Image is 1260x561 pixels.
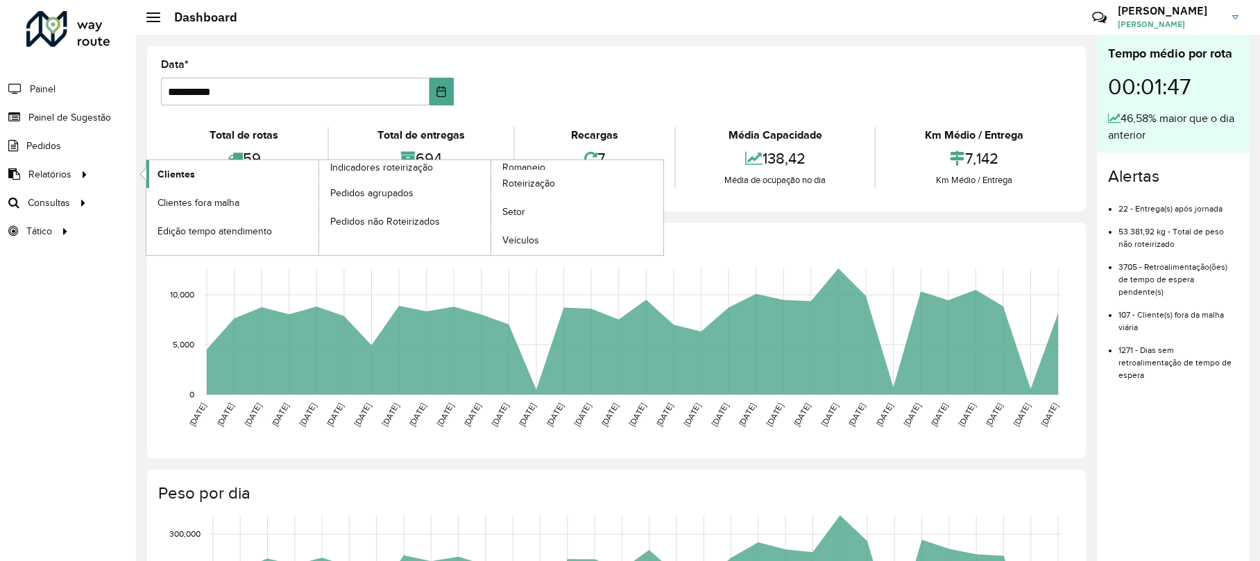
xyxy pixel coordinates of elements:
[929,402,949,428] text: [DATE]
[26,139,61,153] span: Pedidos
[1118,298,1238,334] li: 107 - Cliente(s) fora da malha viária
[737,402,757,428] text: [DATE]
[502,233,539,248] span: Veículos
[298,402,318,428] text: [DATE]
[1118,192,1238,215] li: 22 - Entrega(s) após jornada
[1108,63,1238,110] div: 00:01:47
[28,110,111,125] span: Painel de Sugestão
[146,160,491,255] a: Indicadores roteirização
[984,402,1004,428] text: [DATE]
[332,127,511,144] div: Total de entregas
[679,173,871,187] div: Média de ocupação no dia
[157,224,272,239] span: Edição tempo atendimento
[572,402,593,428] text: [DATE]
[491,227,663,254] a: Veículos
[1108,44,1238,63] div: Tempo médio por rota
[1118,4,1222,17] h3: [PERSON_NAME]
[325,402,345,428] text: [DATE]
[158,483,1072,503] h4: Peso por dia
[1012,402,1032,428] text: [DATE]
[1039,402,1059,428] text: [DATE]
[846,402,867,428] text: [DATE]
[819,402,840,428] text: [DATE]
[330,214,440,229] span: Pedidos não Roteirizados
[28,196,70,210] span: Consultas
[28,167,71,182] span: Relatórios
[164,144,324,173] div: 59
[502,205,525,219] span: Setor
[1118,215,1238,250] li: 53.381,92 kg - Total de peso não roteirizado
[679,127,871,144] div: Média Capacidade
[902,402,922,428] text: [DATE]
[502,160,545,175] span: Romaneio
[545,402,565,428] text: [DATE]
[462,402,482,428] text: [DATE]
[518,144,671,173] div: 7
[157,196,239,210] span: Clientes fora malha
[435,402,455,428] text: [DATE]
[1118,18,1222,31] span: [PERSON_NAME]
[957,402,977,428] text: [DATE]
[627,402,647,428] text: [DATE]
[792,402,812,428] text: [DATE]
[170,290,194,299] text: 10,000
[1084,3,1114,33] a: Contato Rápido
[502,176,555,191] span: Roteirização
[243,402,263,428] text: [DATE]
[1108,166,1238,187] h4: Alertas
[30,82,56,96] span: Painel
[879,127,1069,144] div: Km Médio / Entrega
[169,529,201,538] text: 300,000
[599,402,620,428] text: [DATE]
[26,224,52,239] span: Tático
[157,167,195,182] span: Clientes
[654,402,674,428] text: [DATE]
[490,402,510,428] text: [DATE]
[710,402,730,428] text: [DATE]
[429,78,453,105] button: Choose Date
[332,144,511,173] div: 694
[765,402,785,428] text: [DATE]
[517,402,537,428] text: [DATE]
[146,217,318,245] a: Edição tempo atendimento
[330,160,433,175] span: Indicadores roteirização
[679,144,871,173] div: 138,42
[173,340,194,349] text: 5,000
[682,402,702,428] text: [DATE]
[407,402,427,428] text: [DATE]
[187,402,207,428] text: [DATE]
[491,170,663,198] a: Roteirização
[319,207,491,235] a: Pedidos não Roteirizados
[491,198,663,226] a: Setor
[146,160,318,188] a: Clientes
[380,402,400,428] text: [DATE]
[518,127,671,144] div: Recargas
[319,160,664,255] a: Romaneio
[146,189,318,216] a: Clientes fora malha
[189,390,194,399] text: 0
[330,186,414,200] span: Pedidos agrupados
[874,402,894,428] text: [DATE]
[270,402,290,428] text: [DATE]
[879,173,1069,187] div: Km Médio / Entrega
[879,144,1069,173] div: 7,142
[161,56,189,73] label: Data
[1118,334,1238,381] li: 1271 - Dias sem retroalimentação de tempo de espera
[319,179,491,207] a: Pedidos agrupados
[215,402,235,428] text: [DATE]
[1118,250,1238,298] li: 3705 - Retroalimentação(ões) de tempo de espera pendente(s)
[160,10,237,25] h2: Dashboard
[352,402,373,428] text: [DATE]
[1108,110,1238,144] div: 46,58% maior que o dia anterior
[164,127,324,144] div: Total de rotas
